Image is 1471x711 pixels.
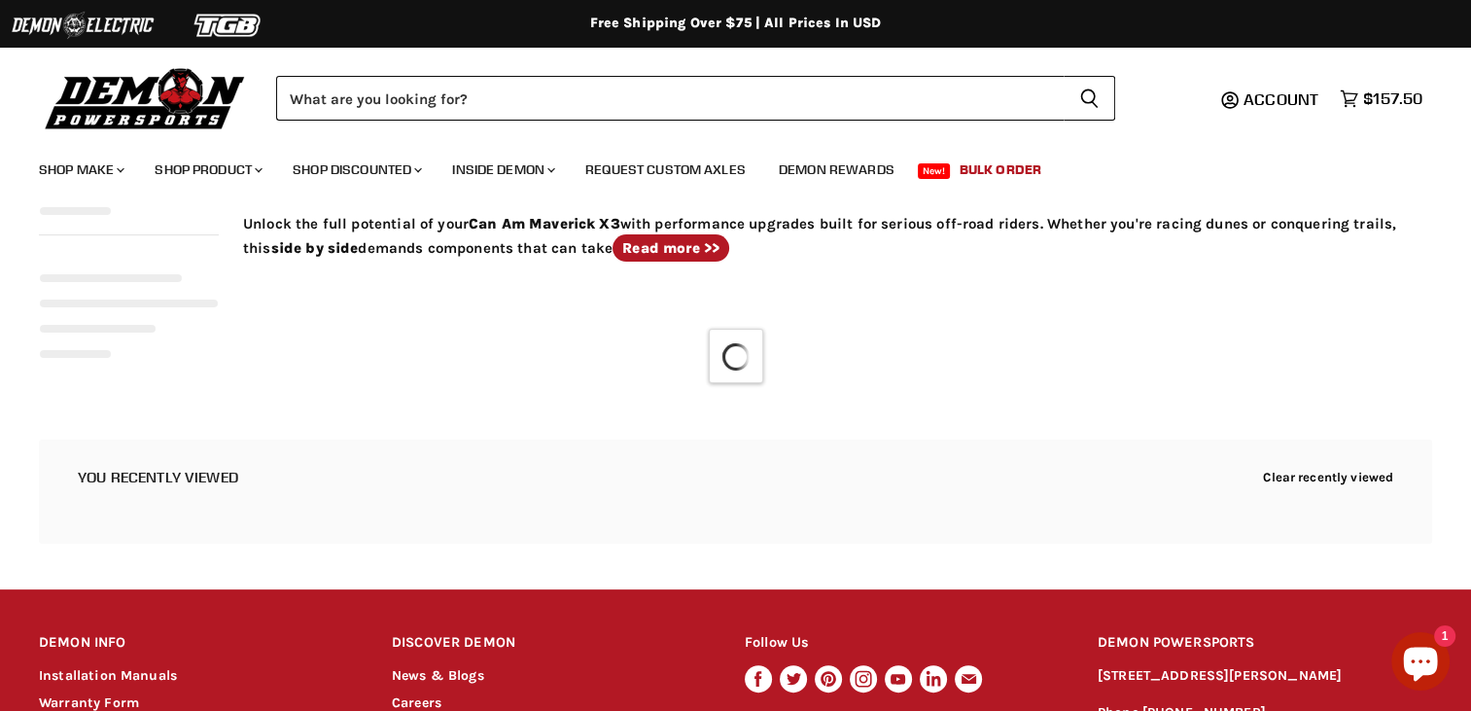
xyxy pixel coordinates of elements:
[1098,621,1432,666] h2: DEMON POWERSPORTS
[276,76,1115,121] form: Product
[243,212,1432,260] p: Unlock the full potential of your with performance upgrades built for serious off-road riders. Wh...
[918,163,951,179] span: New!
[24,150,136,190] a: Shop Make
[764,150,909,190] a: Demon Rewards
[140,150,274,190] a: Shop Product
[278,150,434,190] a: Shop Discounted
[39,621,355,666] h2: DEMON INFO
[1064,76,1115,121] button: Search
[1330,85,1432,113] a: $157.50
[622,239,719,257] strong: Read more >>
[392,694,441,711] a: Careers
[10,7,156,44] img: Demon Electric Logo 2
[39,667,177,684] a: Installation Manuals
[392,621,708,666] h2: DISCOVER DEMON
[945,150,1056,190] a: Bulk Order
[1235,90,1330,108] a: Account
[1098,665,1432,688] p: [STREET_ADDRESS][PERSON_NAME]
[469,215,620,232] strong: Can Am Maverick X3
[271,239,359,257] strong: side by side
[24,142,1418,190] ul: Main menu
[78,469,238,485] h2: You recently viewed
[745,621,1061,666] h2: Follow Us
[39,694,139,711] a: Warranty Form
[392,667,484,684] a: News & Blogs
[571,150,760,190] a: Request Custom Axles
[1363,89,1422,108] span: $157.50
[1385,632,1455,695] inbox-online-store-chat: Shopify online store chat
[276,76,1064,121] input: Search
[156,7,301,44] img: TGB Logo 2
[1243,89,1318,109] span: Account
[438,150,567,190] a: Inside Demon
[1263,470,1393,484] button: Clear recently viewed
[39,63,252,132] img: Demon Powersports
